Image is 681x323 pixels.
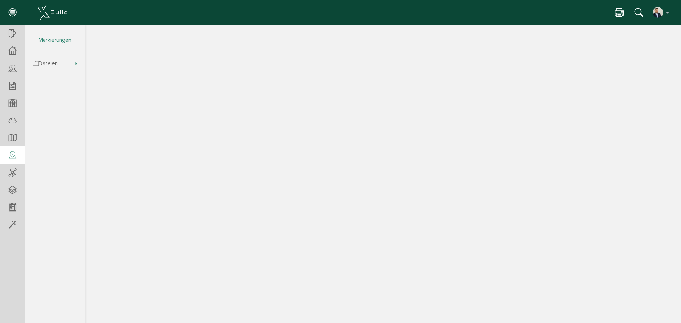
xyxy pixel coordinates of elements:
[635,7,647,18] div: Suche
[39,37,71,44] span: Markierungen
[646,289,681,323] div: Chat-Widget
[37,5,67,20] img: xBuild_Logo_Horizontal_White.png
[33,60,58,67] span: Dateien
[646,289,681,323] iframe: Chat Widget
